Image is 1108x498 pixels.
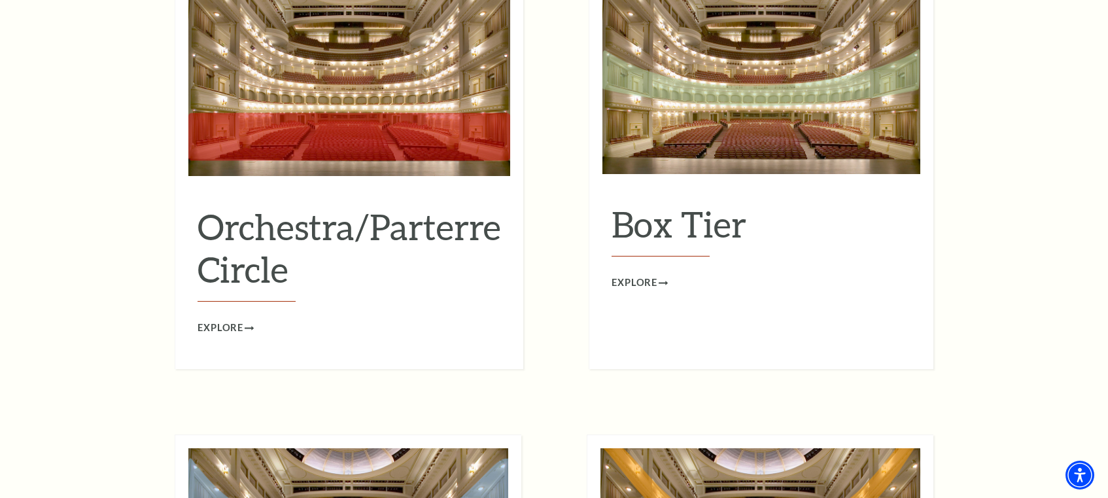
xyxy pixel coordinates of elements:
span: Explore [612,275,657,291]
h2: Box Tier [612,203,911,257]
div: Accessibility Menu [1065,461,1094,489]
a: Explore [612,275,668,291]
h2: Orchestra/Parterre Circle [198,205,501,302]
a: Explore [198,320,254,336]
span: Explore [198,320,243,336]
